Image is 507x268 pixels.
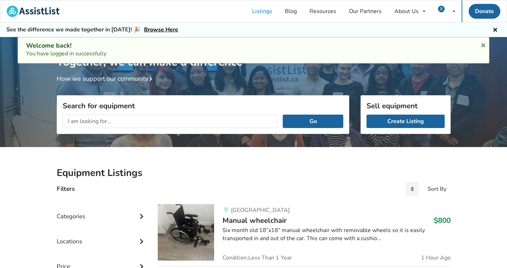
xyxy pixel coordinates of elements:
[158,204,450,266] a: mobility-manual wheelchair [GEOGRAPHIC_DATA]Manual wheelchair$800Six month old 18”x18” manual whe...
[7,6,60,17] img: assistlist-logo
[434,216,451,225] h3: $800
[231,206,290,214] span: [GEOGRAPHIC_DATA]
[223,255,292,261] span: Condition: Less Than 1 Year
[57,37,451,69] h1: Together, we can make a difference
[144,26,178,33] a: Browse Here
[278,0,303,22] a: Blog
[223,226,450,243] div: Six month old 18”x18” manual wheelchair with removable wheels so it is easily transported in and ...
[283,115,343,128] button: Go
[26,42,481,50] div: Welcome back!
[63,101,343,110] h3: Search for equipment
[303,0,343,22] a: Resources
[246,0,278,22] a: Listings
[63,115,277,128] input: I am looking for...
[158,204,214,261] img: mobility-manual wheelchair
[438,6,445,12] img: user icon
[57,185,75,193] h4: Filters
[57,199,147,224] div: Categories
[223,215,287,225] span: Manual wheelchair
[26,42,481,58] div: You have logged in successfully
[367,101,445,110] h3: Sell equipment
[6,26,178,33] h5: See the difference we made together in [DATE]! 🎉
[394,8,419,14] div: About Us
[57,167,451,179] h2: Equipment Listings
[57,74,155,83] a: How we support our community
[469,4,500,19] a: Donate
[367,115,445,128] a: Create Listing
[421,255,451,261] span: 1 Hour Ago
[343,0,388,22] a: Our Partners
[427,186,446,192] div: Sort By
[57,224,147,249] div: Locations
